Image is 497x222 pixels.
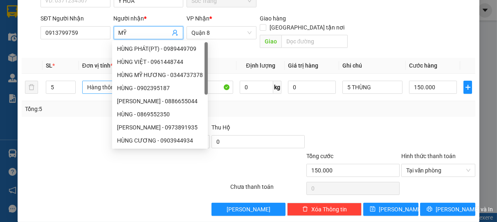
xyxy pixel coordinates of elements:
[211,203,286,216] button: [PERSON_NAME]
[409,62,437,69] span: Cước hàng
[406,164,471,177] span: Tại văn phòng
[420,203,475,216] button: printer[PERSON_NAME] và In
[311,205,347,214] span: Xóa Thông tin
[187,15,209,22] span: VP Nhận
[4,44,56,53] li: VP Sóc Trăng
[112,68,208,82] div: HÙNG MỸ HƯƠNG - 0344737378
[172,29,178,36] span: user-add
[379,205,423,214] span: [PERSON_NAME]
[117,123,203,132] div: [PERSON_NAME] - 0973891935
[46,62,52,69] span: SL
[363,203,418,216] button: save[PERSON_NAME]
[227,205,270,214] span: [PERSON_NAME]
[56,55,62,61] span: environment
[339,58,406,74] th: Ghi chú
[117,57,203,66] div: HÙNG VIỆT - 0961448744
[370,206,376,213] span: save
[117,44,203,53] div: HÙNG PHÁT(PT) - 0989449709
[281,35,348,48] input: Dọc đường
[117,84,203,93] div: HÙNG - 0902395187
[463,81,472,94] button: plus
[112,95,208,108] div: LÊ VĂN HÙNG - 0886655044
[25,81,38,94] button: delete
[112,134,208,147] div: HÙNG CƯƠNG - 0903944934
[211,124,230,131] span: Thu Hộ
[82,62,113,69] span: Đơn vị tính
[266,23,348,32] span: [GEOGRAPHIC_DATA] tận nơi
[229,182,306,197] div: Chưa thanh toán
[191,27,252,39] span: Quận 8
[288,62,318,69] span: Giá trị hàng
[288,81,336,94] input: 0
[112,82,208,95] div: HÙNG - 0902395187
[401,153,456,159] label: Hình thức thanh toán
[260,15,286,22] span: Giao hàng
[4,55,10,61] span: environment
[273,81,281,94] span: kg
[302,206,308,213] span: delete
[117,70,203,79] div: HÙNG MỸ HƯƠNG - 0344737378
[117,136,203,145] div: HÙNG CƯƠNG - 0903944934
[117,110,203,119] div: HÙNG - 0869552350
[4,4,119,35] li: Vĩnh Thành (Sóc Trăng)
[25,104,193,113] div: Tổng: 5
[427,206,432,213] span: printer
[40,14,110,23] div: SĐT Người Nhận
[4,4,33,33] img: logo.jpg
[117,97,203,106] div: [PERSON_NAME] - 0886655044
[342,81,403,94] input: Ghi Chú
[112,55,208,68] div: HÙNG VIỆT - 0961448744
[464,84,472,91] span: plus
[112,108,208,121] div: HÙNG - 0869552350
[287,203,362,216] button: deleteXóa Thông tin
[114,14,184,23] div: Người nhận
[112,42,208,55] div: HÙNG PHÁT(PT) - 0989449709
[87,81,162,93] span: Hàng thông thường
[306,153,333,159] span: Tổng cước
[56,44,109,53] li: VP Quận 8
[246,62,275,69] span: Định lượng
[260,35,281,48] span: Giao
[112,121,208,134] div: MẠNH HÙNG - 0973891935
[436,205,493,214] span: [PERSON_NAME] và In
